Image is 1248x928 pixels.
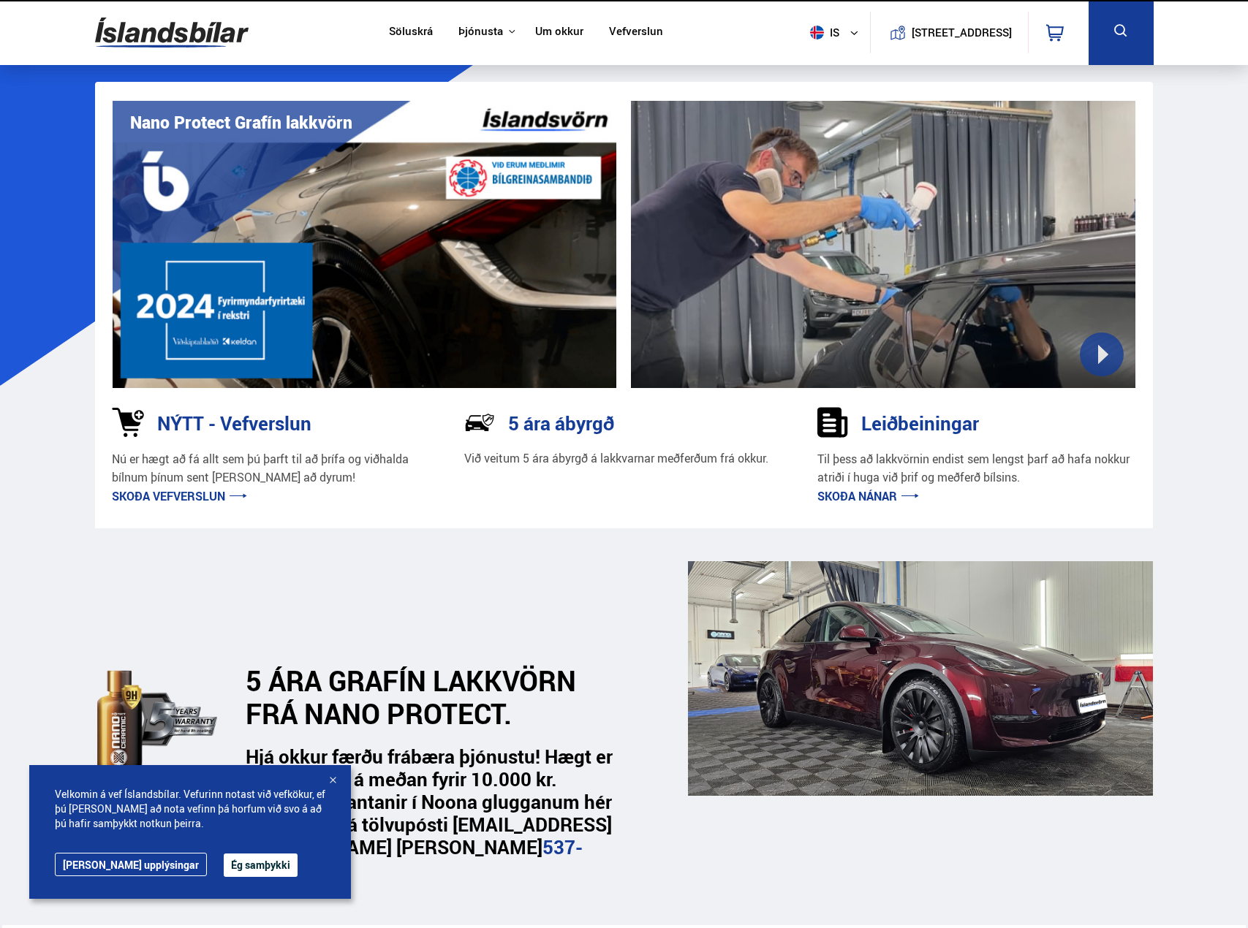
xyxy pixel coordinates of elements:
[609,25,663,40] a: Vefverslun
[246,664,609,730] h2: 5 ÁRA GRAFÍN LAKKVÖRN FRÁ NANO PROTECT.
[861,412,979,434] h3: Leiðbeiningar
[817,488,919,504] a: Skoða nánar
[112,450,431,487] p: Nú er hægt að fá allt sem þú þarft til að þrífa og viðhalda bílnum þínum sent [PERSON_NAME] að dy...
[804,11,870,54] button: is
[55,853,207,876] a: [PERSON_NAME] upplýsingar
[130,113,352,132] h1: Nano Protect Grafín lakkvörn
[95,9,249,56] img: G0Ugv5HjCgRt.svg
[535,25,583,40] a: Um okkur
[688,561,1153,796] img: _cQ-aqdHU9moQQvH.png
[113,101,617,388] img: vI42ee_Copy_of_H.png
[918,26,1007,39] button: [STREET_ADDRESS]
[464,407,495,438] img: NP-R9RrMhXQFCiaa.svg
[224,853,298,877] button: Ég samþykki
[817,407,848,438] img: sDldwouBCQTERH5k.svg
[157,412,311,434] h3: NÝTT - Vefverslun
[810,26,824,39] img: svg+xml;base64,PHN2ZyB4bWxucz0iaHR0cDovL3d3dy53My5vcmcvMjAwMC9zdmciIHdpZHRoPSI1MTIiIGhlaWdodD0iNT...
[817,450,1137,487] p: Til þess að lakkvörnin endist sem lengst þarf að hafa nokkur atriði í huga við þrif og meðferð bí...
[804,26,841,39] span: is
[246,743,613,883] strong: Hjá okkur færðu frábæra þjónustu! Hægt er að fá lánsbíl á meðan fyrir 10.000 kr. aukalega. Pantan...
[55,787,325,831] span: Velkomin á vef Íslandsbílar. Vefurinn notast við vefkökur, ef þú [PERSON_NAME] að nota vefinn þá ...
[112,407,144,438] img: 1kVRZhkadjUD8HsE.svg
[97,655,224,786] img: dEaiphv7RL974N41.svg
[508,412,614,434] h3: 5 ára ábyrgð
[458,25,503,39] button: Þjónusta
[112,488,247,504] a: Skoða vefverslun
[389,25,433,40] a: Söluskrá
[878,12,1020,53] a: [STREET_ADDRESS]
[464,450,768,467] p: Við veitum 5 ára ábyrgð á lakkvarnar meðferðum frá okkur.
